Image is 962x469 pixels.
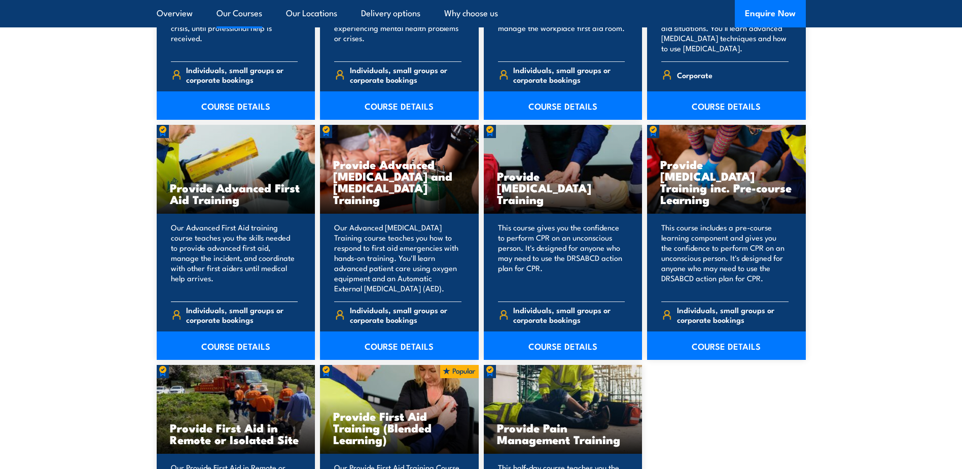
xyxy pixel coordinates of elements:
a: COURSE DETAILS [320,331,479,360]
span: Individuals, small groups or corporate bookings [677,305,789,324]
p: This course gives you the confidence to perform CPR on an unconscious person. It's designed for a... [498,222,625,293]
h3: Provide Pain Management Training [497,422,629,445]
a: COURSE DETAILS [647,331,806,360]
span: Individuals, small groups or corporate bookings [186,305,298,324]
h3: Provide Advanced First Aid Training [170,182,302,205]
p: Our Advanced [MEDICAL_DATA] Training course teaches you how to respond to first aid emergencies w... [334,222,461,293]
h3: Provide [MEDICAL_DATA] Training [497,170,629,205]
h3: Provide First Aid Training (Blended Learning) [333,410,466,445]
a: COURSE DETAILS [484,331,643,360]
a: COURSE DETAILS [484,91,643,120]
a: COURSE DETAILS [157,91,315,120]
a: COURSE DETAILS [320,91,479,120]
a: COURSE DETAILS [157,331,315,360]
span: Individuals, small groups or corporate bookings [513,65,625,84]
a: COURSE DETAILS [647,91,806,120]
span: Corporate [677,67,712,83]
h3: Provide Advanced [MEDICAL_DATA] and [MEDICAL_DATA] Training [333,158,466,205]
h3: Provide First Aid in Remote or Isolated Site [170,422,302,445]
span: Individuals, small groups or corporate bookings [513,305,625,324]
p: Our Advanced First Aid training course teaches you the skills needed to provide advanced first ai... [171,222,298,293]
p: This course includes a pre-course learning component and gives you the confidence to perform CPR ... [661,222,789,293]
h3: Provide [MEDICAL_DATA] Training inc. Pre-course Learning [660,158,793,205]
span: Individuals, small groups or corporate bookings [350,65,461,84]
span: Individuals, small groups or corporate bookings [186,65,298,84]
span: Individuals, small groups or corporate bookings [350,305,461,324]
